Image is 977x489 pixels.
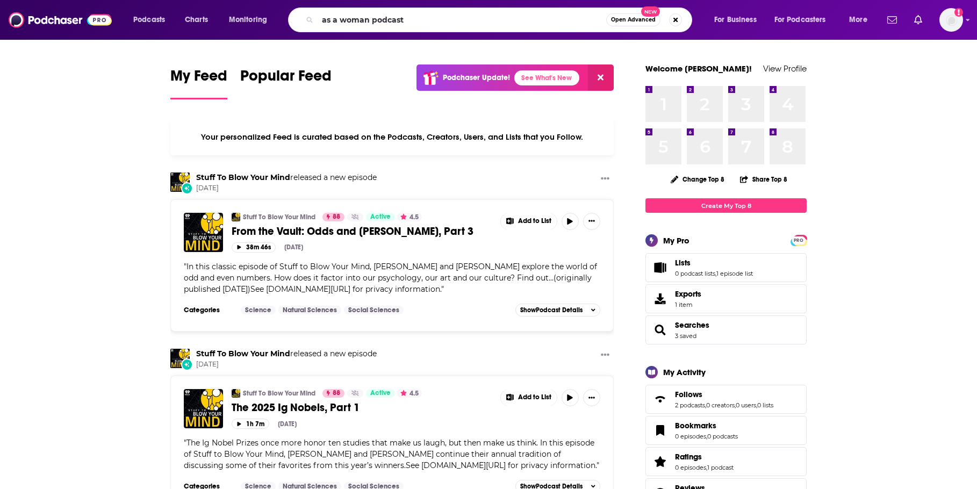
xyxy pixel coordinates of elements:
[663,235,689,246] div: My Pro
[514,70,579,85] a: See What's New
[518,393,551,401] span: Add to List
[333,388,340,399] span: 88
[649,291,671,306] span: Exports
[716,270,753,277] a: 1 episode list
[675,289,701,299] span: Exports
[645,416,807,445] span: Bookmarks
[675,452,702,462] span: Ratings
[675,452,734,462] a: Ratings
[170,172,190,192] img: Stuff To Blow Your Mind
[240,67,332,99] a: Popular Feed
[645,385,807,414] span: Follows
[221,11,281,28] button: open menu
[170,349,190,368] img: Stuff To Blow Your Mind
[792,236,805,244] a: PRO
[322,389,344,398] a: 88
[842,11,881,28] button: open menu
[675,421,738,430] a: Bookmarks
[645,63,752,74] a: Welcome [PERSON_NAME]!
[675,258,753,268] a: Lists
[606,13,660,26] button: Open AdvancedNew
[757,401,773,409] a: 0 lists
[443,73,510,82] p: Podchaser Update!
[229,12,267,27] span: Monitoring
[649,322,671,337] a: Searches
[366,389,395,398] a: Active
[184,389,223,428] img: The 2025 Ig Nobels, Part 1
[170,119,614,155] div: Your personalized Feed is curated based on the Podcasts, Creators, Users, and Lists that you Follow.
[518,217,551,225] span: Add to List
[675,433,706,440] a: 0 episodes
[370,388,391,399] span: Active
[278,420,297,428] div: [DATE]
[278,306,341,314] a: Natural Sciences
[645,315,807,344] span: Searches
[939,8,963,32] img: User Profile
[706,433,707,440] span: ,
[645,447,807,476] span: Ratings
[707,433,738,440] a: 0 podcasts
[645,253,807,282] span: Lists
[675,401,705,409] a: 2 podcasts
[520,306,583,314] span: Show Podcast Details
[185,12,208,27] span: Charts
[597,349,614,362] button: Show More Button
[184,262,597,294] span: In this classic episode of Stuff to Blow Your Mind, [PERSON_NAME] and [PERSON_NAME] explore the w...
[611,17,656,23] span: Open Advanced
[232,389,240,398] img: Stuff To Blow Your Mind
[184,213,223,252] img: From the Vault: Odds and Evens, Part 3
[170,67,227,99] a: My Feed
[170,67,227,91] span: My Feed
[196,172,377,183] h3: released a new episode
[675,301,701,308] span: 1 item
[739,169,788,190] button: Share Top 8
[675,332,696,340] a: 3 saved
[774,12,826,27] span: For Podcasters
[184,438,599,470] span: " "
[664,172,731,186] button: Change Top 8
[645,284,807,313] a: Exports
[714,12,757,27] span: For Business
[178,11,214,28] a: Charts
[181,182,193,194] div: New Episode
[597,172,614,186] button: Show More Button
[649,392,671,407] a: Follows
[583,389,600,406] button: Show More Button
[370,212,391,222] span: Active
[583,213,600,230] button: Show More Button
[641,6,660,17] span: New
[649,423,671,438] a: Bookmarks
[232,225,493,238] a: From the Vault: Odds and [PERSON_NAME], Part 3
[649,454,671,469] a: Ratings
[9,10,112,30] a: Podchaser - Follow, Share and Rate Podcasts
[298,8,702,32] div: Search podcasts, credits, & more...
[792,236,805,244] span: PRO
[645,198,807,213] a: Create My Top 8
[196,349,290,358] a: Stuff To Blow Your Mind
[196,172,290,182] a: Stuff To Blow Your Mind
[501,213,557,230] button: Show More Button
[184,438,597,470] span: The Ig Nobel Prizes once more honor ten studies that make us laugh, but then make us think. In th...
[232,401,493,414] a: The 2025 Ig Nobels, Part 1
[232,419,269,429] button: 1h 7m
[715,270,716,277] span: ,
[663,367,706,377] div: My Activity
[763,63,807,74] a: View Profile
[232,242,276,253] button: 38m 46s
[675,320,709,330] a: Searches
[232,213,240,221] img: Stuff To Blow Your Mind
[675,258,691,268] span: Lists
[133,12,165,27] span: Podcasts
[707,11,770,28] button: open menu
[240,67,332,91] span: Popular Feed
[501,389,557,406] button: Show More Button
[849,12,867,27] span: More
[675,270,715,277] a: 0 podcast lists
[883,11,901,29] a: Show notifications dropdown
